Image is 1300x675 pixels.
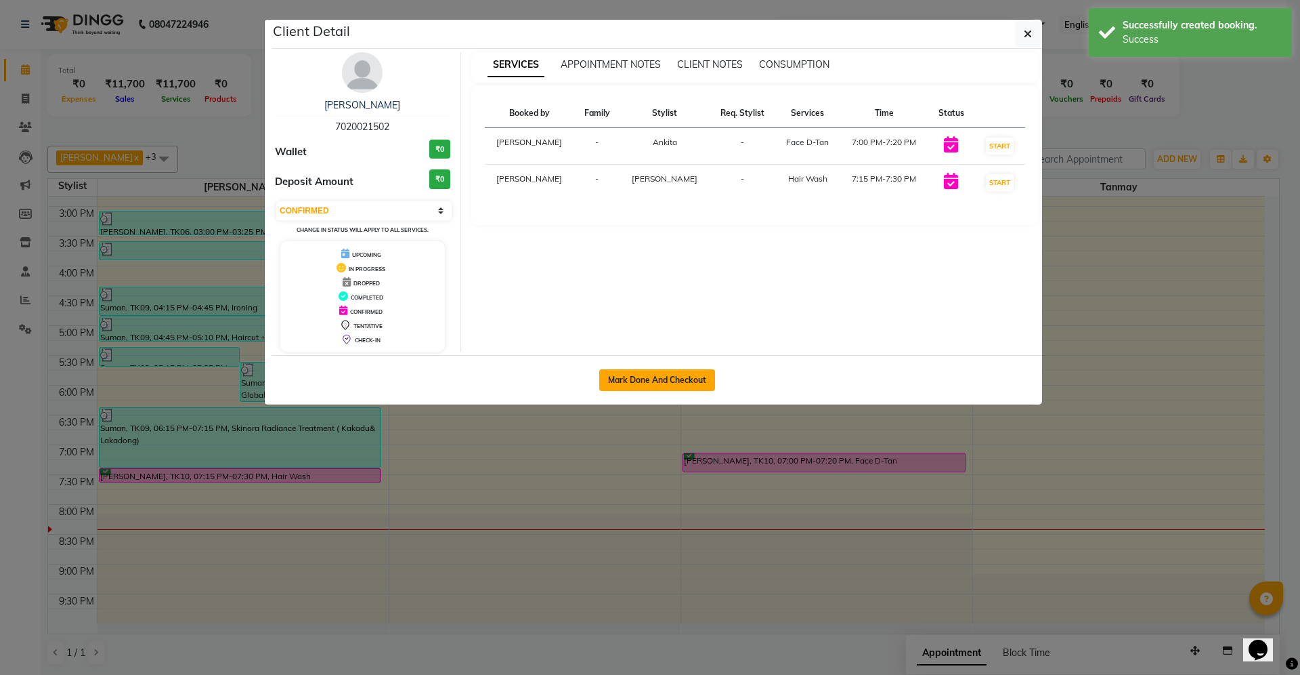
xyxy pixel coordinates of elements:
[352,251,381,258] span: UPCOMING
[485,165,574,201] td: [PERSON_NAME]
[677,58,743,70] span: CLIENT NOTES
[986,174,1014,191] button: START
[349,266,385,272] span: IN PROGRESS
[324,99,400,111] a: [PERSON_NAME]
[355,337,381,344] span: CHECK-IN
[574,99,620,128] th: Family
[775,99,840,128] th: Services
[561,58,661,70] span: APPOINTMENT NOTES
[275,144,307,160] span: Wallet
[710,128,775,165] td: -
[350,308,383,315] span: CONFIRMED
[783,173,831,185] div: Hair Wash
[297,226,429,233] small: Change in status will apply to all services.
[1123,33,1282,47] div: Success
[840,128,928,165] td: 7:00 PM-7:20 PM
[487,53,544,77] span: SERVICES
[342,52,383,93] img: avatar
[574,165,620,201] td: -
[632,173,697,184] span: [PERSON_NAME]
[783,136,831,148] div: Face D-Tan
[275,174,353,190] span: Deposit Amount
[335,121,389,133] span: 7020021502
[710,99,775,128] th: Req. Stylist
[273,21,350,41] h5: Client Detail
[485,99,574,128] th: Booked by
[429,140,450,159] h3: ₹0
[653,137,677,147] span: Ankita
[353,280,380,287] span: DROPPED
[574,128,620,165] td: -
[620,99,710,128] th: Stylist
[429,169,450,189] h3: ₹0
[840,99,928,128] th: Time
[485,128,574,165] td: [PERSON_NAME]
[353,323,383,329] span: TENTATIVE
[840,165,928,201] td: 7:15 PM-7:30 PM
[351,294,383,301] span: COMPLETED
[1123,18,1282,33] div: Successfully created booking.
[599,369,715,391] button: Mark Done And Checkout
[928,99,974,128] th: Status
[710,165,775,201] td: -
[759,58,829,70] span: CONSUMPTION
[1243,621,1286,661] iframe: chat widget
[986,138,1014,155] button: START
